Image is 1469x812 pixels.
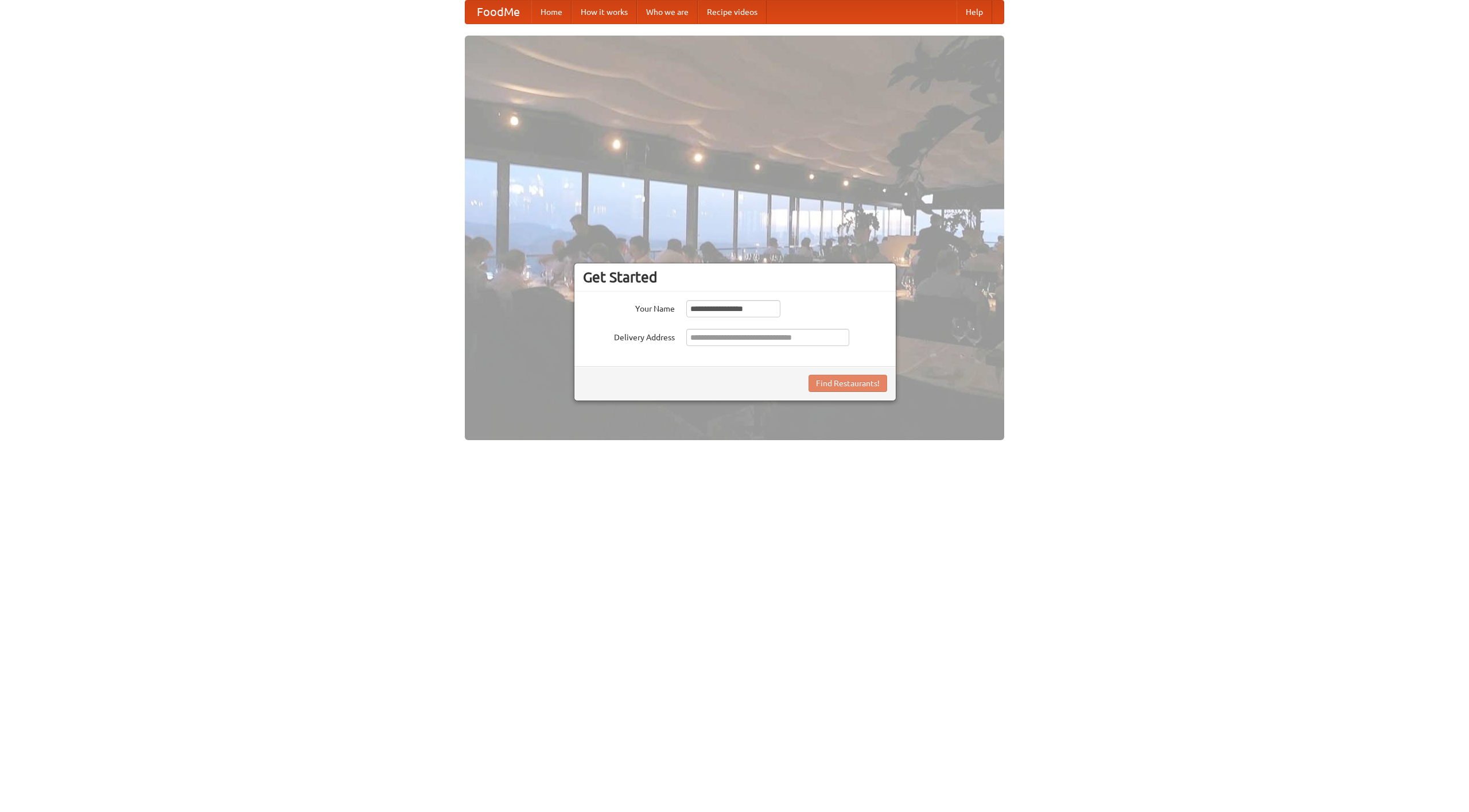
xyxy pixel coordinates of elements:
a: How it works [572,1,637,24]
a: Help [957,1,992,24]
a: Home [531,1,572,24]
a: Who we are [637,1,698,24]
h3: Get Started [583,269,887,286]
button: Find Restaurants! [809,375,887,392]
a: Recipe videos [698,1,767,24]
label: Your Name [583,300,675,314]
a: FoodMe [465,1,531,24]
label: Delivery Address [583,329,675,343]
